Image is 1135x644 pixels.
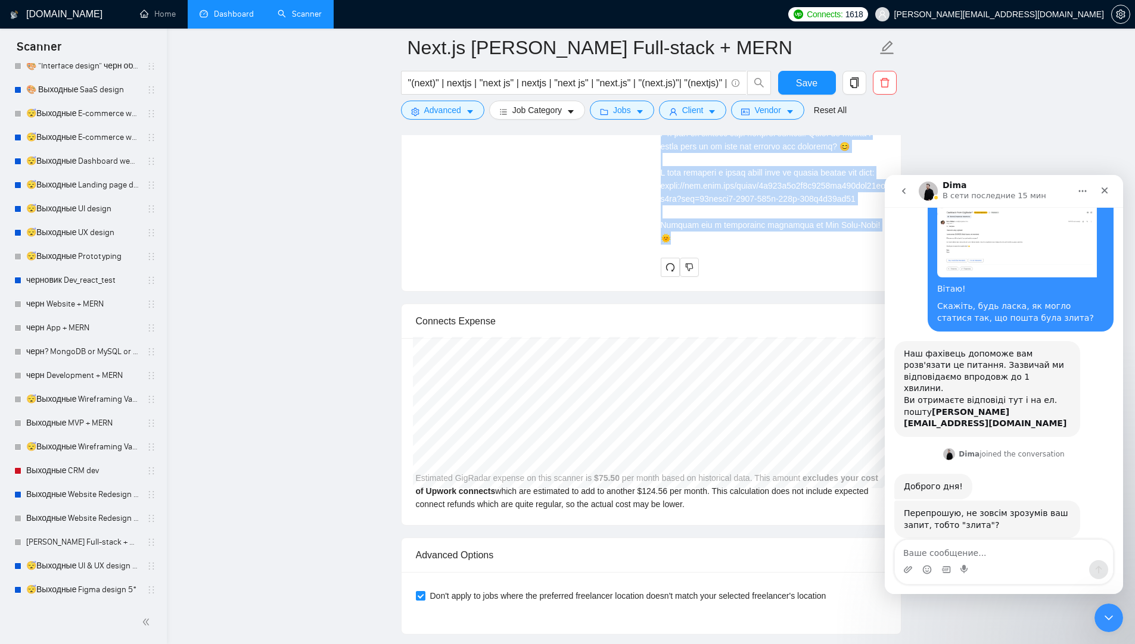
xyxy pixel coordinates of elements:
a: homeHome [140,9,176,19]
span: setting [1112,10,1130,19]
span: holder [147,585,156,595]
span: holder [147,157,156,166]
button: copy [842,71,866,95]
iframe: Intercom live chat [885,175,1123,594]
span: double-left [142,616,154,628]
span: Advanced [424,104,461,117]
a: черновик Dev_react_test [26,268,139,292]
a: 😴Выходные Prototyping [26,245,139,268]
a: Reset All [814,104,847,117]
a: черн App + MERN [26,316,139,340]
span: redo [661,262,679,272]
span: search [748,77,770,88]
span: holder [147,252,156,261]
img: logo [10,5,18,24]
input: Search Freelance Jobs... [408,76,726,90]
span: holder [147,109,156,118]
a: Выходные MVP + MERN [26,411,139,435]
span: holder [147,466,156,476]
span: holder [147,418,156,428]
a: 😴Выходные Wireframing Variant A [26,387,139,411]
input: Scanner name... [408,33,877,62]
iframe: Intercom live chat [1094,604,1123,632]
span: folder [600,107,608,116]
span: holder [147,323,156,333]
span: delete [873,77,896,88]
span: dislike [685,262,694,272]
span: info-circle [732,79,739,87]
span: Job Category [512,104,562,117]
a: 😴Выходные Dashboard web design [26,149,139,173]
button: userClientcaret-down [659,101,727,120]
span: Connects: [807,8,842,21]
span: holder [147,204,156,214]
span: 1618 [845,8,863,21]
button: folderJobscaret-down [590,101,654,120]
div: Connects Expense [416,304,887,338]
a: черн Website + MERN [26,292,139,316]
span: holder [147,395,156,404]
a: 😴Выходные E-commerce web design [26,126,139,149]
span: setting [411,107,419,116]
span: user [669,107,677,116]
span: idcard [741,107,750,116]
span: holder [147,442,156,452]
a: Выходные Website Redesign (design) [26,483,139,507]
a: [PERSON_NAME] Full-stack + MERN [26,530,139,554]
button: delete [873,71,897,95]
span: Jobs [613,104,631,117]
span: Don't apply to jobs where the preferred freelancer location doesn't match your selected freelance... [425,589,831,602]
span: holder [147,85,156,95]
button: dislike [680,258,699,277]
a: 😴Выходные Wireframing Variant B [26,435,139,459]
span: caret-down [636,107,644,116]
span: user [878,10,887,18]
div: Advanced Options [416,538,887,572]
a: 🎨 Выходные SaaS design [26,78,139,102]
button: idcardVendorcaret-down [731,101,804,120]
span: caret-down [567,107,575,116]
a: Выходные Website Redesign (development) [26,507,139,530]
a: черн Development + MERN [26,364,139,387]
a: 😴Выходные UX design [26,221,139,245]
a: черн? MongoDB or MySQL or PostgreSQL [26,340,139,364]
span: holder [147,133,156,142]
a: 😴Выходные Figma design 5* [26,578,139,602]
span: Vendor [754,104,780,117]
button: redo [661,258,680,277]
span: edit [879,40,895,55]
button: barsJob Categorycaret-down [489,101,585,120]
span: caret-down [786,107,794,116]
span: holder [147,61,156,71]
span: bars [499,107,508,116]
a: 😴Выходные E-commerce web development [26,102,139,126]
span: holder [147,561,156,571]
a: 🎨 "Interface design" черн общие [26,54,139,78]
span: holder [147,371,156,380]
span: holder [147,276,156,285]
a: 😴Выходные UI design [26,197,139,221]
a: Выходные CRM dev [26,459,139,483]
div: Estimated GigRadar expense on this scanner is per month based on historical data. This amount whi... [402,338,901,525]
